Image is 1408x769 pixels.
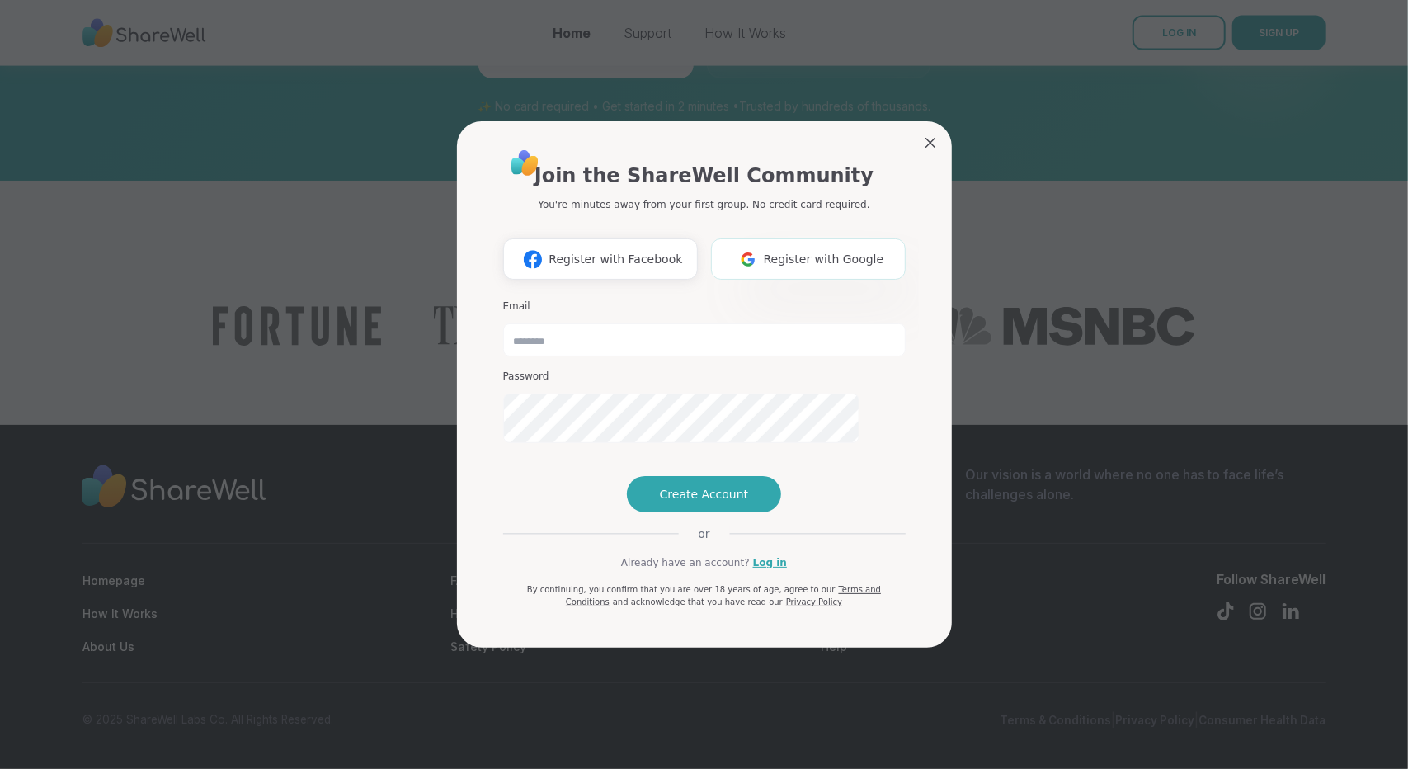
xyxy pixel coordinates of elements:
span: Create Account [660,486,749,502]
a: Terms and Conditions [566,585,881,606]
span: Register with Google [764,251,884,268]
a: Log in [753,555,787,570]
p: You're minutes away from your first group. No credit card required. [538,197,869,212]
button: Create Account [627,476,782,512]
img: ShareWell Logomark [732,244,764,275]
span: Register with Facebook [549,251,682,268]
h3: Password [503,370,906,384]
h3: Email [503,300,906,314]
span: Already have an account? [621,555,750,570]
span: By continuing, you confirm that you are over 18 years of age, agree to our [527,585,836,594]
h1: Join the ShareWell Community [534,161,874,191]
span: or [678,526,729,542]
img: ShareWell Logomark [517,244,549,275]
img: ShareWell Logo [506,144,544,182]
a: Privacy Policy [786,597,842,606]
button: Register with Google [711,238,906,280]
span: and acknowledge that you have read our [613,597,783,606]
button: Register with Facebook [503,238,698,280]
